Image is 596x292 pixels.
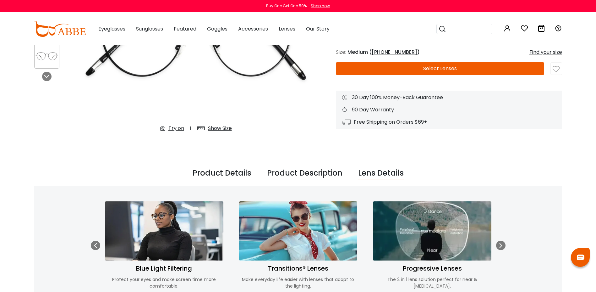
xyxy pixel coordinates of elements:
[239,201,357,261] img: Lens Details Images - Transitions Lenses
[529,48,562,56] div: Find your size
[336,62,544,75] button: Select Lenses
[336,48,346,56] span: Size:
[577,255,584,260] img: chat
[373,277,491,290] div: The 2 in 1 lens solution perfect for near & [MEDICAL_DATA].
[207,25,227,32] span: Goggles
[193,167,251,179] div: Product Details
[34,21,86,37] img: abbeglasses.com
[168,125,184,132] div: Try on
[342,106,556,114] div: 90 Day Warranty
[267,167,342,179] div: Product Description
[373,261,491,277] a: Progressive Lenses
[136,25,163,32] span: Sunglasses
[279,25,295,32] span: Lenses
[238,25,268,32] span: Accessories
[105,201,223,261] img: Lens Details Images - Blue Light Filtering
[35,50,59,62] img: Madison Black Metal Eyeglasses , Lightweight , NosePads Frames from ABBE Glasses
[239,261,357,277] a: Transitions® Lenses
[308,3,330,8] a: Shop now
[98,25,125,32] span: Eyeglasses
[266,3,307,9] div: Buy One Get One 50%
[208,125,232,132] div: Show Size
[174,25,196,32] span: Featured
[311,3,330,9] div: Shop now
[342,94,556,101] div: 30 Day 100% Money-Back Guarantee
[358,167,404,179] div: Lens Details
[373,201,491,261] img: Lens Details Images - Progressive Lenses
[105,277,223,290] div: Protect your eyes and make screen time more comfortable.
[239,277,357,290] div: Make everyday life easier with lenses that adapt to the lighting.
[553,66,560,73] img: like
[372,48,417,56] span: [PHONE_NUMBER]
[105,261,223,277] a: Blue Light Filtering
[306,25,330,32] span: Our Story
[347,48,420,56] span: Medium ( )
[342,118,556,126] div: Free Shipping on Orders $69+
